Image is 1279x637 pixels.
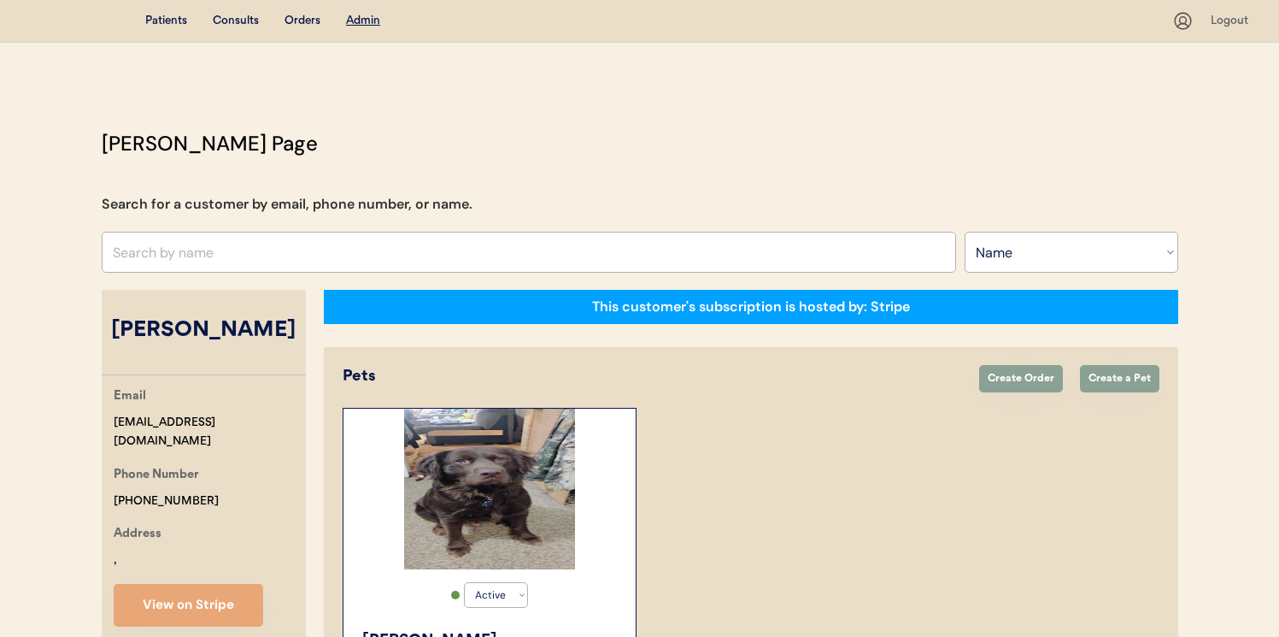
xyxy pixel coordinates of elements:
div: [PERSON_NAME] [102,315,306,347]
div: Email [114,386,146,408]
button: View on Stripe [114,584,263,627]
div: Phone Number [114,465,199,487]
div: Orders [285,13,320,30]
input: Search by name [102,232,956,273]
div: [EMAIL_ADDRESS][DOMAIN_NAME] [114,413,306,452]
div: Search for a customer by email, phone number, or name. [102,194,472,215]
button: Create a Pet [1080,365,1159,392]
div: Logout [1211,13,1253,30]
div: [PERSON_NAME] Page [102,128,318,159]
div: Patients [145,13,187,30]
div: This customer's subscription is hosted by: Stripe [592,298,910,316]
u: Admin [346,15,380,27]
div: Pets [343,365,962,388]
div: [PHONE_NUMBER] [114,492,219,511]
button: Create Order [979,365,1063,392]
img: mms-MMff3731685f3f9f89fe05933ae7d58272-9b25bdde-e6b6-469a-a39f-3b7930fece1f.jpeg [404,409,575,569]
div: , [114,551,117,570]
div: Address [114,524,161,546]
div: Consults [213,13,259,30]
